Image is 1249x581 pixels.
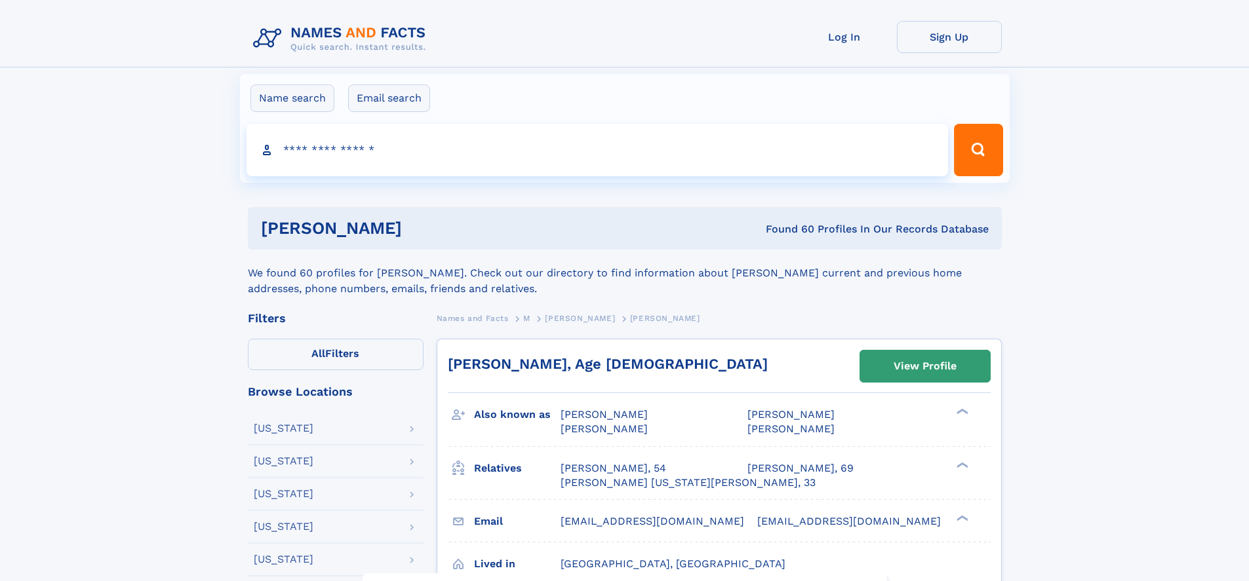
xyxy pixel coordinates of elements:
[561,422,648,435] span: [PERSON_NAME]
[254,521,313,532] div: [US_STATE]
[437,310,509,326] a: Names and Facts
[250,84,334,112] label: Name search
[474,457,561,479] h3: Relatives
[248,312,424,324] div: Filters
[561,515,744,527] span: [EMAIL_ADDRESS][DOMAIN_NAME]
[584,222,989,236] div: Found 60 Profiles In Our Records Database
[561,557,785,570] span: [GEOGRAPHIC_DATA], [GEOGRAPHIC_DATA]
[474,403,561,426] h3: Also known as
[254,456,313,466] div: [US_STATE]
[561,461,666,476] a: [PERSON_NAME], 54
[254,554,313,565] div: [US_STATE]
[954,124,1002,176] button: Search Button
[747,461,854,476] a: [PERSON_NAME], 69
[254,489,313,499] div: [US_STATE]
[545,314,615,323] span: [PERSON_NAME]
[248,21,437,56] img: Logo Names and Facts
[792,21,897,53] a: Log In
[953,514,969,522] div: ❯
[248,386,424,398] div: Browse Locations
[561,408,648,421] span: [PERSON_NAME]
[953,407,969,416] div: ❯
[261,220,584,236] h1: [PERSON_NAME]
[248,339,424,370] label: Filters
[953,460,969,469] div: ❯
[448,356,768,372] a: [PERSON_NAME], Age [DEMOGRAPHIC_DATA]
[247,124,949,176] input: search input
[248,250,1002,297] div: We found 60 profiles for [PERSON_NAME]. Check out our directory to find information about [PERSON...
[545,310,615,326] a: [PERSON_NAME]
[348,84,430,112] label: Email search
[254,423,313,434] div: [US_STATE]
[561,476,816,490] a: [PERSON_NAME] [US_STATE][PERSON_NAME], 33
[474,510,561,533] h3: Email
[523,314,530,323] span: M
[747,422,835,435] span: [PERSON_NAME]
[757,515,941,527] span: [EMAIL_ADDRESS][DOMAIN_NAME]
[860,350,990,382] a: View Profile
[311,347,325,360] span: All
[897,21,1002,53] a: Sign Up
[747,408,835,421] span: [PERSON_NAME]
[894,351,957,381] div: View Profile
[474,553,561,575] h3: Lived in
[523,310,530,326] a: M
[630,314,700,323] span: [PERSON_NAME]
